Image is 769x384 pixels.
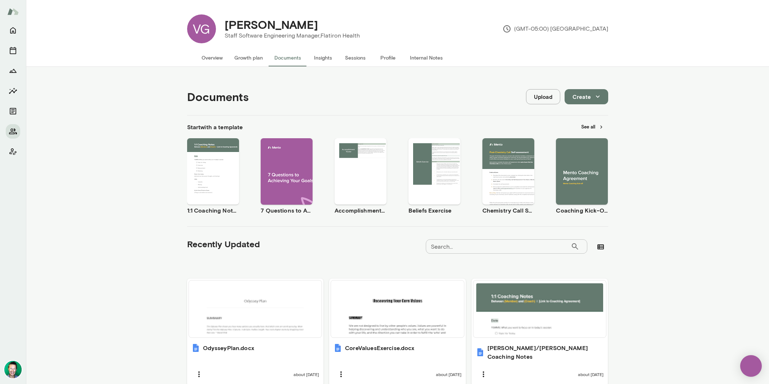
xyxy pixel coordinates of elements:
[577,121,608,132] button: See all
[187,123,243,131] h6: Start with a template
[6,64,20,78] button: Growth Plan
[345,344,414,352] h6: CoreValuesExercise.docx
[225,18,318,31] h4: [PERSON_NAME]
[6,104,20,118] button: Documents
[556,206,608,215] h6: Coaching Kick-Off | Coaching Agreement
[372,49,404,66] button: Profile
[7,5,19,18] img: Mento
[187,238,260,250] h5: Recently Updated
[225,31,360,40] p: Staff Software Engineering Manager, Flatiron Health
[191,344,200,352] img: OdysseyPlan.docx
[526,89,560,104] button: Upload
[4,361,22,378] img: Brian Lawrence
[307,49,339,66] button: Insights
[404,49,448,66] button: Internal Notes
[482,206,534,215] h6: Chemistry Call Self-Assessment [Coaches only]
[339,49,372,66] button: Sessions
[269,49,307,66] button: Documents
[6,84,20,98] button: Insights
[293,371,319,377] span: about [DATE]
[487,344,604,361] h6: [PERSON_NAME]/[PERSON_NAME] Coaching Notes
[503,25,608,33] p: (GMT-05:00) [GEOGRAPHIC_DATA]
[6,43,20,58] button: Sessions
[187,14,216,43] div: VG
[408,206,460,215] h6: Beliefs Exercise
[229,49,269,66] button: Growth plan
[333,344,342,352] img: CoreValuesExercise.docx
[6,144,20,159] button: Client app
[261,206,313,215] h6: 7 Questions to Achieving Your Goals
[187,90,249,104] h4: Documents
[565,89,608,104] button: Create
[187,206,239,215] h6: 1:1 Coaching Notes
[335,206,386,215] h6: Accomplishment Tracker
[436,371,461,377] span: about [DATE]
[6,124,20,139] button: Members
[476,348,485,357] img: Brian/Viyat Coaching Notes
[578,371,604,377] span: about [DATE]
[6,23,20,38] button: Home
[196,49,229,66] button: Overview
[203,344,254,352] h6: OdysseyPlan.docx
